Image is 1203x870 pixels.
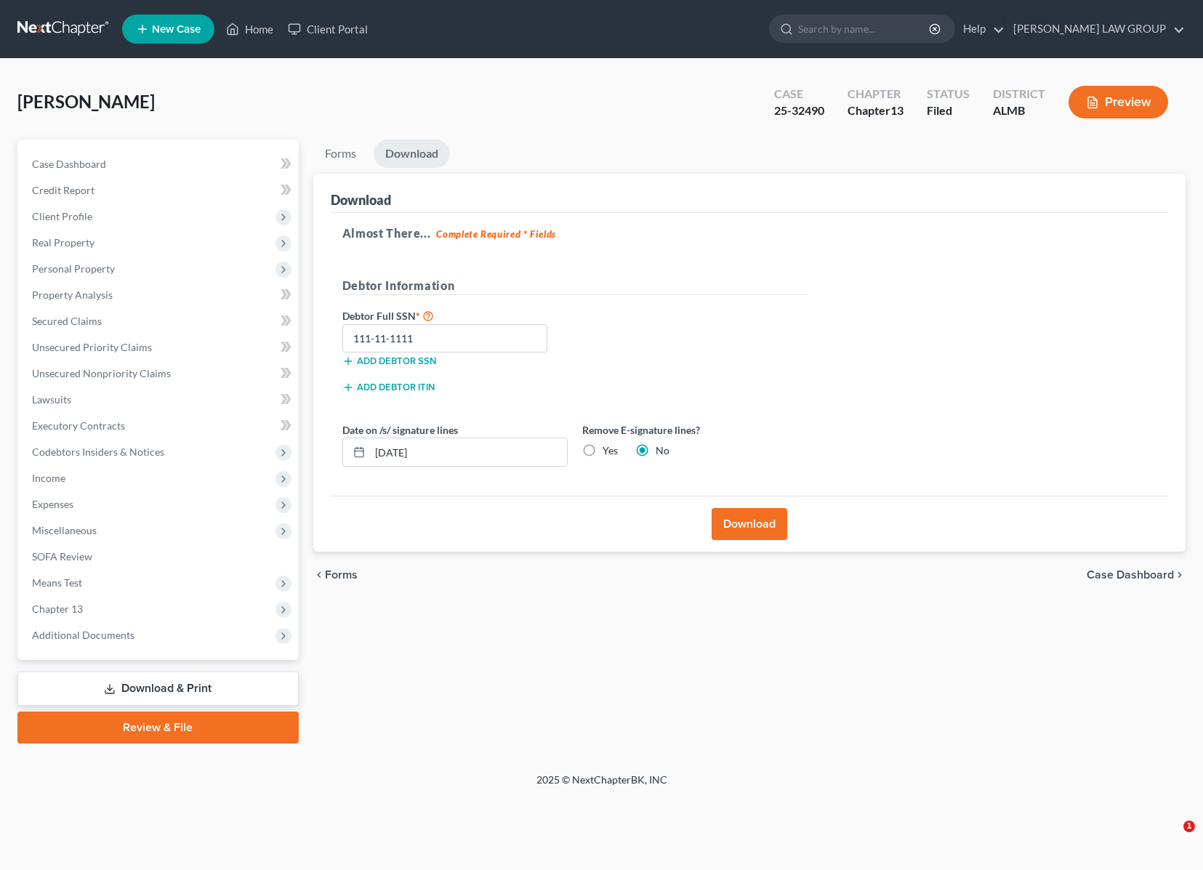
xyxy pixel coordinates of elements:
[1087,569,1174,581] span: Case Dashboard
[20,361,299,387] a: Unsecured Nonpriority Claims
[32,446,164,458] span: Codebtors Insiders & Notices
[20,282,299,308] a: Property Analysis
[32,603,83,615] span: Chapter 13
[331,191,391,209] div: Download
[927,86,970,102] div: Status
[32,393,71,406] span: Lawsuits
[370,438,567,466] input: MM/DD/YYYY
[774,86,824,102] div: Case
[32,367,171,379] span: Unsecured Nonpriority Claims
[374,140,450,168] a: Download
[1087,569,1186,581] a: Case Dashboard chevron_right
[342,422,458,438] label: Date on /s/ signature lines
[956,16,1005,42] a: Help
[32,315,102,327] span: Secured Claims
[1183,821,1195,832] span: 1
[20,308,299,334] a: Secured Claims
[1154,821,1188,855] iframe: Intercom live chat
[32,184,94,196] span: Credit Report
[32,472,65,484] span: Income
[325,569,358,581] span: Forms
[993,102,1045,119] div: ALMB
[313,140,368,168] a: Forms
[32,576,82,589] span: Means Test
[32,419,125,432] span: Executory Contracts
[20,413,299,439] a: Executory Contracts
[32,210,92,222] span: Client Profile
[17,91,155,112] span: [PERSON_NAME]
[993,86,1045,102] div: District
[20,387,299,413] a: Lawsuits
[17,672,299,706] a: Download & Print
[313,569,377,581] button: chevron_left Forms
[281,16,375,42] a: Client Portal
[1174,569,1186,581] i: chevron_right
[582,422,808,438] label: Remove E-signature lines?
[32,341,152,353] span: Unsecured Priority Claims
[32,550,92,563] span: SOFA Review
[20,151,299,177] a: Case Dashboard
[798,15,931,42] input: Search by name...
[774,102,824,119] div: 25-32490
[219,16,281,42] a: Home
[32,524,97,536] span: Miscellaneous
[436,228,556,240] strong: Complete Required * Fields
[20,544,299,570] a: SOFA Review
[313,569,325,581] i: chevron_left
[927,102,970,119] div: Filed
[20,334,299,361] a: Unsecured Priority Claims
[342,324,548,353] input: XXX-XX-XXXX
[342,277,808,295] h5: Debtor Information
[1069,86,1168,118] button: Preview
[152,24,201,35] span: New Case
[603,443,618,458] label: Yes
[32,262,115,275] span: Personal Property
[20,177,299,204] a: Credit Report
[17,712,299,744] a: Review & File
[848,102,904,119] div: Chapter
[848,86,904,102] div: Chapter
[32,158,106,170] span: Case Dashboard
[188,773,1016,799] div: 2025 © NextChapterBK, INC
[342,225,1156,242] h5: Almost There...
[342,355,436,367] button: Add debtor SSN
[1006,16,1185,42] a: [PERSON_NAME] LAW GROUP
[890,103,904,117] span: 13
[32,236,94,249] span: Real Property
[712,508,787,540] button: Download
[32,289,113,301] span: Property Analysis
[656,443,669,458] label: No
[335,307,575,324] label: Debtor Full SSN
[342,382,435,393] button: Add debtor ITIN
[32,629,134,641] span: Additional Documents
[32,498,73,510] span: Expenses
